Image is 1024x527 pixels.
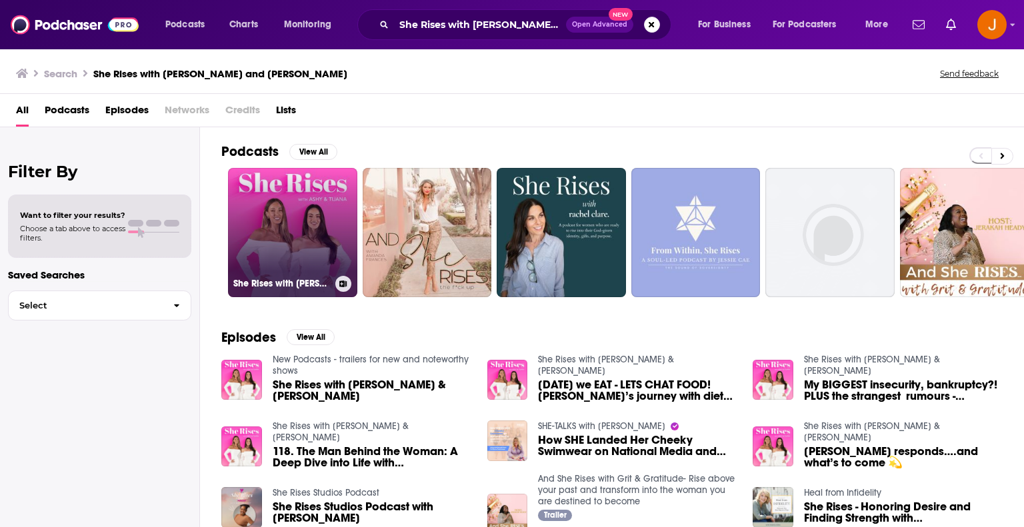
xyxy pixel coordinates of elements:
[221,329,276,346] h2: Episodes
[221,329,335,346] a: EpisodesView All
[165,15,205,34] span: Podcasts
[804,420,940,443] a: She Rises with Ashy & Tijana
[538,434,737,457] a: How SHE Landed Her Cheeky Swimwear on National Media and International Runways with Ashya McDonal...
[8,162,191,181] h2: Filter By
[865,15,888,34] span: More
[273,446,471,468] span: 118. The Man Behind the Woman: A Deep Dive into Life with [PERSON_NAME] (An interview with [PERSO...
[804,379,1003,402] span: My BIGGEST insecurity, bankruptcy?! PLUS the strangest rumours - MYSTERY EPISODE with [PERSON_NAME]
[804,446,1003,468] span: [PERSON_NAME] responds….and what’s to come 💫
[804,446,1003,468] a: Ashy responds….and what’s to come 💫
[221,143,279,160] h2: Podcasts
[8,290,191,320] button: Select
[773,15,837,34] span: For Podcasters
[544,511,567,519] span: Trailer
[977,10,1007,39] span: Logged in as justine87181
[20,211,125,220] span: Want to filter your results?
[273,354,469,376] a: New Podcasts - trailers for new and noteworthy shows
[538,379,737,402] span: [DATE] we EAT - LETS CHAT FOOD! [PERSON_NAME]’s journey with diets, disordered eating, intuitive ...
[289,144,337,160] button: View All
[225,99,260,127] span: Credits
[276,99,296,127] a: Lists
[273,501,471,524] span: She Rises Studios Podcast with [PERSON_NAME]
[487,420,528,461] img: How SHE Landed Her Cheeky Swimwear on National Media and International Runways with Ashya McDonal...
[753,426,793,467] img: Ashy responds….and what’s to come 💫
[284,15,331,34] span: Monitoring
[273,379,471,402] a: She Rises with Ashy & Tijana
[221,143,337,160] a: PodcastsView All
[16,99,29,127] a: All
[689,14,767,35] button: open menu
[273,487,379,498] a: She Rises Studios Podcast
[275,14,349,35] button: open menu
[228,168,357,297] a: She Rises with [PERSON_NAME] & [PERSON_NAME]
[977,10,1007,39] button: Show profile menu
[804,379,1003,402] a: My BIGGEST insecurity, bankruptcy?! PLUS the strangest rumours - MYSTERY EPISODE with Ashy
[273,420,409,443] a: She Rises with Ashy & Tijana
[941,13,961,36] a: Show notifications dropdown
[11,12,139,37] img: Podchaser - Follow, Share and Rate Podcasts
[45,99,89,127] a: Podcasts
[221,14,266,35] a: Charts
[233,278,330,289] h3: She Rises with [PERSON_NAME] & [PERSON_NAME]
[609,8,633,21] span: New
[370,9,684,40] div: Search podcasts, credits, & more...
[221,426,262,467] img: 118. The Man Behind the Woman: A Deep Dive into Life with Ashy Bines (An interview with Steve Evans)
[20,224,125,243] span: Choose a tab above to access filters.
[93,67,347,80] h3: She Rises with [PERSON_NAME] and [PERSON_NAME]
[538,354,674,376] a: She Rises with Ashy & Tijana
[165,99,209,127] span: Networks
[804,501,1003,524] span: She Rises - Honoring Desire and Finding Strength with [PERSON_NAME] [PERSON_NAME]
[764,14,856,35] button: open menu
[273,501,471,524] a: She Rises Studios Podcast with Martine Cadet
[487,360,528,400] img: On Wednesday we EAT - LETS CHAT FOOD! Ashy’s journey with diets, disordered eating, intuitive eat...
[538,434,737,457] span: How SHE Landed Her Cheeky Swimwear on National Media and International Runways with [PERSON_NAME]...
[936,68,1003,79] button: Send feedback
[977,10,1007,39] img: User Profile
[8,268,191,281] p: Saved Searches
[273,446,471,468] a: 118. The Man Behind the Woman: A Deep Dive into Life with Ashy Bines (An interview with Steve Evans)
[572,21,627,28] span: Open Advanced
[856,14,905,35] button: open menu
[105,99,149,127] a: Episodes
[753,360,793,400] img: My BIGGEST insecurity, bankruptcy?! PLUS the strangest rumours - MYSTERY EPISODE with Ashy
[394,14,566,35] input: Search podcasts, credits, & more...
[44,67,77,80] h3: Search
[538,473,735,507] a: And She Rises with Grit & Gratitude- Rise above your past and transform into the woman you are de...
[273,379,471,402] span: She Rises with [PERSON_NAME] & [PERSON_NAME]
[538,379,737,402] a: On Wednesday we EAT - LETS CHAT FOOD! Ashy’s journey with diets, disordered eating, intuitive eat...
[698,15,751,34] span: For Business
[804,501,1003,524] a: She Rises - Honoring Desire and Finding Strength with Molly Claire
[221,360,262,400] img: She Rises with Ashy & Tijana
[156,14,222,35] button: open menu
[229,15,258,34] span: Charts
[907,13,930,36] a: Show notifications dropdown
[566,17,633,33] button: Open AdvancedNew
[9,301,163,310] span: Select
[804,487,881,498] a: Heal from Infidelity
[287,329,335,345] button: View All
[538,420,665,432] a: SHE-TALKS with Lisa Jones
[804,354,940,376] a: She Rises with Ashy & Tijana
